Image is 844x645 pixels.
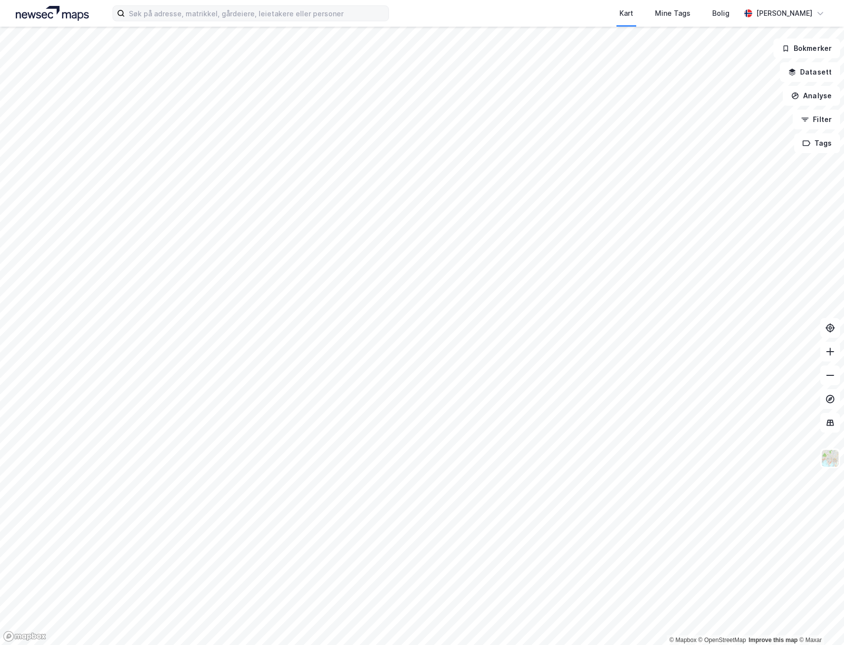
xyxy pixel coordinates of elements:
[655,7,691,19] div: Mine Tags
[712,7,729,19] div: Bolig
[619,7,633,19] div: Kart
[125,6,388,21] input: Søk på adresse, matrikkel, gårdeiere, leietakere eller personer
[16,6,89,21] img: logo.a4113a55bc3d86da70a041830d287a7e.svg
[795,598,844,645] iframe: Chat Widget
[756,7,812,19] div: [PERSON_NAME]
